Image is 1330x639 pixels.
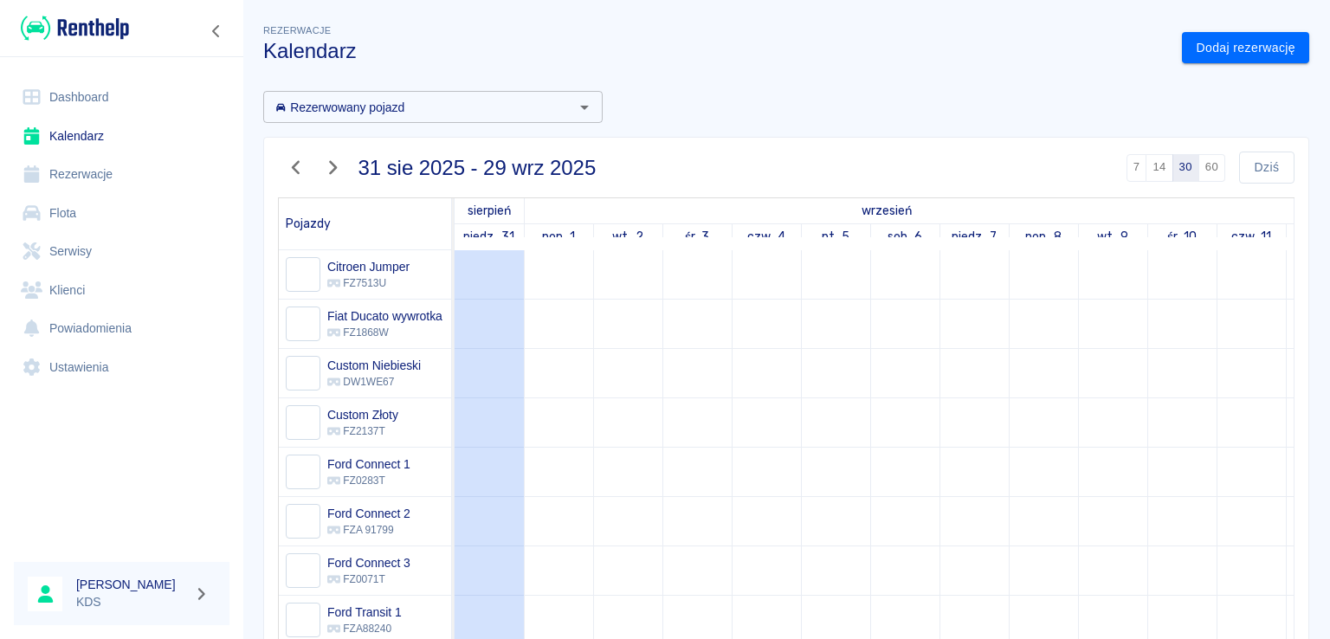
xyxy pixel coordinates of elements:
[572,95,597,119] button: Otwórz
[288,458,317,487] img: Image
[327,406,398,423] h6: Custom Złoty
[288,507,317,536] img: Image
[288,606,317,635] img: Image
[327,374,421,390] p: DW1WE67
[883,224,927,249] a: 6 września 2025
[327,325,442,340] p: FZ1868W
[1093,224,1133,249] a: 9 września 2025
[263,25,331,35] span: Rezerwacje
[1172,154,1199,182] button: 30 dni
[327,423,398,439] p: FZ2137T
[76,576,187,593] h6: [PERSON_NAME]
[268,96,569,118] input: Wyszukaj i wybierz pojazdy...
[327,603,402,621] h6: Ford Transit 1
[288,557,317,585] img: Image
[14,232,229,271] a: Serwisy
[327,554,410,571] h6: Ford Connect 3
[14,271,229,310] a: Klienci
[947,224,1001,249] a: 7 września 2025
[459,224,519,249] a: 31 sierpnia 2025
[21,14,129,42] img: Renthelp logo
[743,224,790,249] a: 4 września 2025
[14,348,229,387] a: Ustawienia
[14,78,229,117] a: Dashboard
[463,198,515,223] a: 31 sierpnia 2025
[288,409,317,437] img: Image
[1227,224,1276,249] a: 11 września 2025
[327,505,410,522] h6: Ford Connect 2
[358,156,597,180] h3: 31 sie 2025 - 29 wrz 2025
[327,258,410,275] h6: Citroen Jumper
[76,593,187,611] p: KDS
[14,155,229,194] a: Rezerwacje
[1182,32,1309,64] a: Dodaj rezerwację
[263,39,1168,63] h3: Kalendarz
[327,455,410,473] h6: Ford Connect 1
[327,621,402,636] p: FZA88240
[203,20,229,42] button: Zwiń nawigację
[327,522,410,538] p: FZA 91799
[14,117,229,156] a: Kalendarz
[1146,154,1172,182] button: 14 dni
[14,194,229,233] a: Flota
[288,261,317,289] img: Image
[538,224,580,249] a: 1 września 2025
[327,357,421,374] h6: Custom Niebieski
[1239,152,1294,184] button: Dziś
[327,473,410,488] p: FZ0283T
[1198,154,1225,182] button: 60 dni
[288,310,317,339] img: Image
[1163,224,1202,249] a: 10 września 2025
[286,216,331,231] span: Pojazdy
[817,224,855,249] a: 5 września 2025
[327,307,442,325] h6: Fiat Ducato wywrotka
[327,571,410,587] p: FZ0071T
[1127,154,1147,182] button: 7 dni
[14,309,229,348] a: Powiadomienia
[1021,224,1066,249] a: 8 września 2025
[608,224,648,249] a: 2 września 2025
[681,224,714,249] a: 3 września 2025
[288,359,317,388] img: Image
[14,14,129,42] a: Renthelp logo
[858,198,917,223] a: 1 września 2025
[327,275,410,291] p: FZ7513U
